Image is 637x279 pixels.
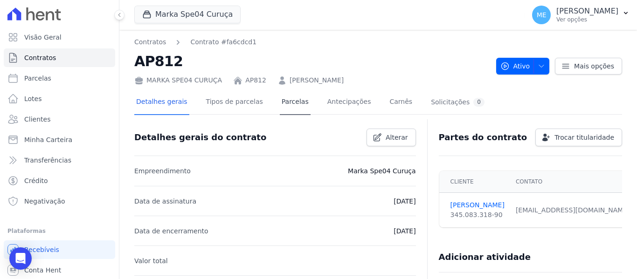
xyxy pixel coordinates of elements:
[9,247,32,270] div: Open Intercom Messenger
[556,7,618,16] p: [PERSON_NAME]
[134,75,222,85] div: MARKA SPE04 CURUÇA
[439,252,531,263] h3: Adicionar atividade
[24,115,50,124] span: Clientes
[24,53,56,62] span: Contratos
[500,58,530,75] span: Ativo
[394,196,415,207] p: [DATE]
[394,225,415,237] p: [DATE]
[134,196,196,207] p: Data de assinatura
[525,2,637,28] button: ME [PERSON_NAME] Ver opções
[134,6,241,23] button: Marka Spe04 Curuça
[24,176,48,185] span: Crédito
[290,75,344,85] a: [PERSON_NAME]
[535,129,622,146] a: Trocar titularidade
[450,210,505,220] div: 345.083.318-90
[473,98,485,107] div: 0
[4,28,115,47] a: Visão Geral
[4,171,115,190] a: Crédito
[554,133,614,142] span: Trocar titularidade
[204,90,265,115] a: Tipos de parcelas
[134,51,489,72] h2: AP812
[134,37,256,47] nav: Breadcrumb
[4,110,115,129] a: Clientes
[537,12,547,18] span: ME
[388,90,414,115] a: Carnês
[556,16,618,23] p: Ver opções
[134,37,166,47] a: Contratos
[4,69,115,88] a: Parcelas
[574,61,614,71] span: Mais opções
[367,129,416,146] a: Alterar
[134,165,191,177] p: Empreendimento
[4,151,115,170] a: Transferências
[4,130,115,149] a: Minha Carteira
[24,33,62,42] span: Visão Geral
[439,171,510,193] th: Cliente
[348,165,416,177] p: Marka Spe04 Curuça
[555,58,622,75] a: Mais opções
[439,132,527,143] h3: Partes do contrato
[24,94,42,103] span: Lotes
[510,171,636,193] th: Contato
[24,74,51,83] span: Parcelas
[4,89,115,108] a: Lotes
[429,90,486,115] a: Solicitações0
[4,240,115,259] a: Recebíveis
[134,225,208,237] p: Data de encerramento
[496,58,550,75] button: Ativo
[4,48,115,67] a: Contratos
[7,225,111,237] div: Plataformas
[325,90,373,115] a: Antecipações
[24,245,59,254] span: Recebíveis
[280,90,311,115] a: Parcelas
[450,200,505,210] a: [PERSON_NAME]
[134,255,168,266] p: Valor total
[24,156,71,165] span: Transferências
[134,132,266,143] h3: Detalhes gerais do contrato
[134,90,189,115] a: Detalhes gerais
[431,98,485,107] div: Solicitações
[24,197,65,206] span: Negativação
[134,37,489,47] nav: Breadcrumb
[24,135,72,144] span: Minha Carteira
[24,265,61,275] span: Conta Hent
[516,205,630,215] div: [EMAIL_ADDRESS][DOMAIN_NAME]
[4,192,115,211] a: Negativação
[386,133,408,142] span: Alterar
[190,37,256,47] a: Contrato #fa6cdcd1
[245,75,266,85] a: AP812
